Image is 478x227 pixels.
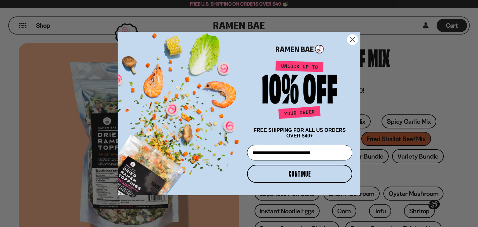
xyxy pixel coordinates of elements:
img: Unlock up to 10% off [261,60,339,121]
img: ce7035ce-2e49-461c-ae4b-8ade7372f32c.png [118,26,245,195]
img: Ramen Bae Logo [276,44,324,54]
span: FREE SHIPPING FOR ALL US ORDERS OVER $40+ [254,127,346,138]
button: Close dialog [347,34,358,45]
button: CONTINUE [247,165,352,183]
